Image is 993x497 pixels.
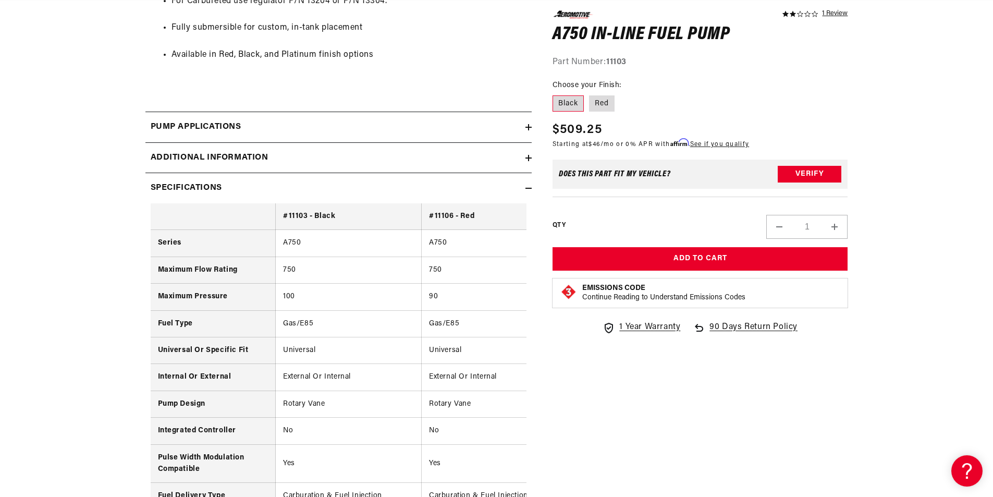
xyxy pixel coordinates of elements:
[151,120,241,134] h2: Pump Applications
[560,283,577,300] img: Emissions code
[553,26,848,43] h1: A750 In-Line Fuel Pump
[709,320,798,344] span: 90 Days Return Policy
[422,284,568,310] td: 90
[276,284,422,310] td: 100
[151,364,276,391] th: Internal Or External
[145,173,532,203] summary: Specifications
[553,139,749,149] p: Starting at /mo or 0% APR with .
[778,166,841,183] button: Verify
[151,310,276,337] th: Fuel Type
[276,257,422,283] td: 750
[422,391,568,417] td: Rotary Vane
[553,247,848,271] button: Add to Cart
[619,320,680,334] span: 1 Year Warranty
[151,257,276,283] th: Maximum Flow Rating
[422,337,568,364] td: Universal
[422,418,568,444] td: No
[276,337,422,364] td: Universal
[145,143,532,173] summary: Additional information
[151,284,276,310] th: Maximum Pressure
[589,141,600,148] span: $46
[693,320,798,344] a: 90 Days Return Policy
[603,320,680,334] a: 1 Year Warranty
[151,151,268,165] h2: Additional information
[422,310,568,337] td: Gas/E85
[276,203,422,230] th: #11103 - Black
[422,230,568,257] td: A750
[606,58,627,66] strong: 11103
[582,293,745,302] p: Continue Reading to Understand Emissions Codes
[276,391,422,417] td: Rotary Vane
[171,21,526,35] li: Fully submersible for custom, in-tank placement
[151,418,276,444] th: Integrated Controller
[276,310,422,337] td: Gas/E85
[589,95,615,112] label: Red
[690,141,749,148] a: See if you qualify - Learn more about Affirm Financing (opens in modal)
[145,112,532,142] summary: Pump Applications
[151,391,276,417] th: Pump Design
[276,444,422,483] td: Yes
[553,221,566,229] label: QTY
[422,257,568,283] td: 750
[559,170,671,178] div: Does This part fit My vehicle?
[151,444,276,483] th: Pulse Width Modulation Compatible
[582,284,645,292] strong: Emissions Code
[582,283,745,302] button: Emissions CodeContinue Reading to Understand Emissions Codes
[553,79,622,90] legend: Choose your Finish:
[553,120,602,139] span: $509.25
[276,364,422,391] td: External Or Internal
[151,181,222,195] h2: Specifications
[422,203,568,230] th: #11106 - Red
[822,10,848,18] a: 1 reviews
[151,337,276,364] th: Universal Or Specific Fit
[151,230,276,257] th: Series
[553,95,584,112] label: Black
[422,364,568,391] td: External Or Internal
[171,49,526,62] li: Available in Red, Black, and Platinum finish options
[422,444,568,483] td: Yes
[276,418,422,444] td: No
[276,230,422,257] td: A750
[670,139,689,147] span: Affirm
[553,56,848,69] div: Part Number:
